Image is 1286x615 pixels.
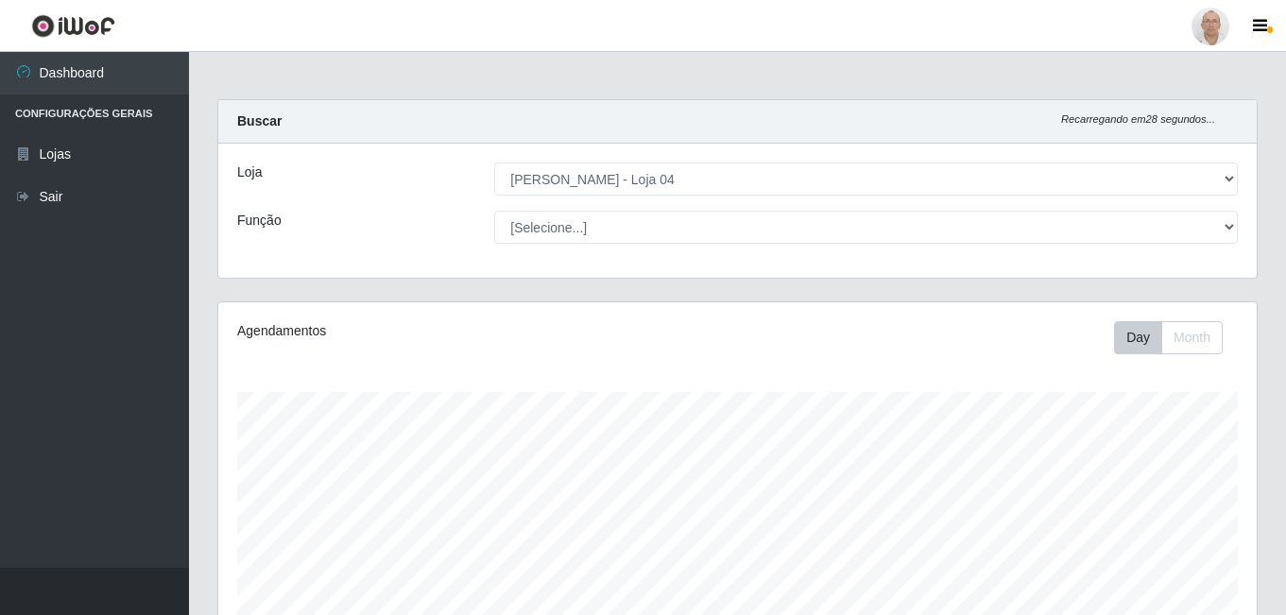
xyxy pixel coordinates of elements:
[31,14,115,38] img: CoreUI Logo
[1161,321,1223,354] button: Month
[1114,321,1223,354] div: First group
[237,113,282,128] strong: Buscar
[237,211,282,231] label: Função
[237,162,262,182] label: Loja
[1114,321,1238,354] div: Toolbar with button groups
[1114,321,1162,354] button: Day
[1061,113,1215,125] i: Recarregando em 28 segundos...
[237,321,638,341] div: Agendamentos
